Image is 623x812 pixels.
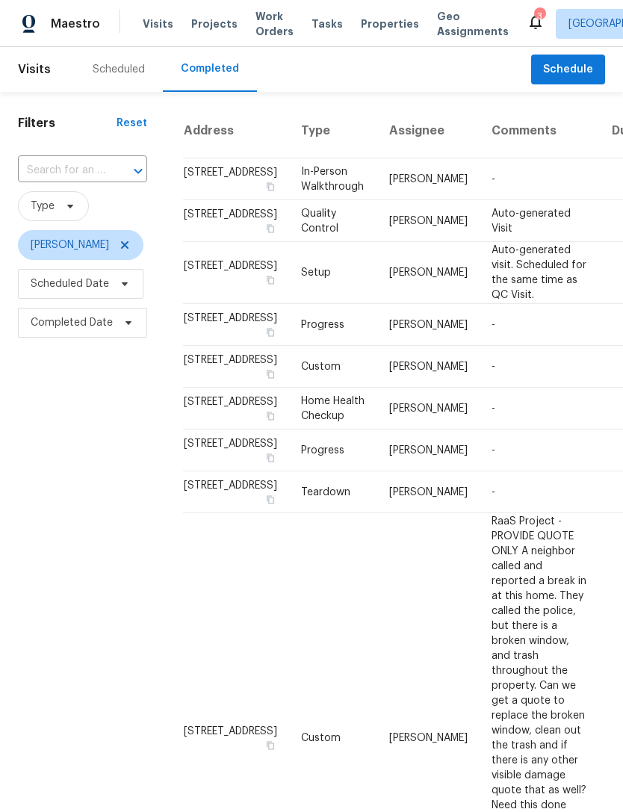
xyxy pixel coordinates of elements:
[289,200,377,242] td: Quality Control
[377,242,480,304] td: [PERSON_NAME]
[480,104,600,158] th: Comments
[183,242,289,304] td: [STREET_ADDRESS]
[480,158,600,200] td: -
[289,242,377,304] td: Setup
[31,276,109,291] span: Scheduled Date
[31,199,55,214] span: Type
[264,180,277,193] button: Copy Address
[264,222,277,235] button: Copy Address
[183,346,289,388] td: [STREET_ADDRESS]
[543,61,593,79] span: Schedule
[480,346,600,388] td: -
[264,493,277,506] button: Copy Address
[377,104,480,158] th: Assignee
[289,158,377,200] td: In-Person Walkthrough
[311,19,343,29] span: Tasks
[480,304,600,346] td: -
[480,242,600,304] td: Auto-generated visit. Scheduled for the same time as QC Visit.
[377,304,480,346] td: [PERSON_NAME]
[289,471,377,513] td: Teardown
[264,409,277,423] button: Copy Address
[377,200,480,242] td: [PERSON_NAME]
[480,388,600,430] td: -
[377,471,480,513] td: [PERSON_NAME]
[534,9,545,24] div: 3
[183,200,289,242] td: [STREET_ADDRESS]
[31,315,113,330] span: Completed Date
[117,116,147,131] div: Reset
[437,9,509,39] span: Geo Assignments
[289,104,377,158] th: Type
[377,430,480,471] td: [PERSON_NAME]
[289,430,377,471] td: Progress
[183,471,289,513] td: [STREET_ADDRESS]
[183,388,289,430] td: [STREET_ADDRESS]
[531,55,605,85] button: Schedule
[183,158,289,200] td: [STREET_ADDRESS]
[264,739,277,752] button: Copy Address
[361,16,419,31] span: Properties
[18,116,117,131] h1: Filters
[143,16,173,31] span: Visits
[264,326,277,339] button: Copy Address
[377,346,480,388] td: [PERSON_NAME]
[31,238,109,252] span: [PERSON_NAME]
[18,159,105,182] input: Search for an address...
[480,200,600,242] td: Auto-generated Visit
[480,430,600,471] td: -
[51,16,100,31] span: Maestro
[183,430,289,471] td: [STREET_ADDRESS]
[183,304,289,346] td: [STREET_ADDRESS]
[93,62,145,77] div: Scheduled
[264,451,277,465] button: Copy Address
[289,304,377,346] td: Progress
[18,53,51,86] span: Visits
[289,388,377,430] td: Home Health Checkup
[264,368,277,381] button: Copy Address
[255,9,294,39] span: Work Orders
[377,158,480,200] td: [PERSON_NAME]
[480,471,600,513] td: -
[128,161,149,182] button: Open
[377,388,480,430] td: [PERSON_NAME]
[191,16,238,31] span: Projects
[264,273,277,287] button: Copy Address
[181,61,239,76] div: Completed
[183,104,289,158] th: Address
[289,346,377,388] td: Custom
